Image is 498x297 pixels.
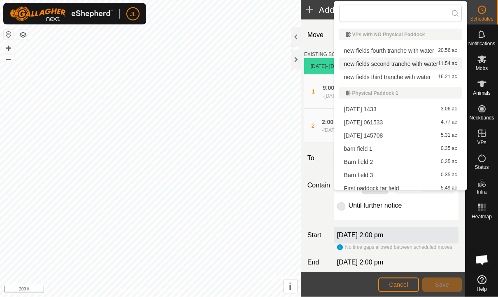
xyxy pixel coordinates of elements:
[472,214,492,219] span: Heatmap
[311,63,326,69] span: [DATE]
[441,172,457,178] span: 0.35 ac
[477,189,486,194] span: Infra
[475,165,489,170] span: Status
[339,129,462,142] li: 2025-04-19 145708
[477,287,487,292] span: Help
[465,272,498,295] a: Help
[311,122,314,129] span: 2
[304,180,330,190] label: Contain
[339,103,462,115] li: 2024-11-22 1433
[344,74,431,80] span: new fields third tranche with water
[4,43,14,53] button: +
[322,119,344,125] span: 2:00 pm
[339,58,462,70] li: new fields second tranche with water
[284,280,297,293] button: i
[323,84,344,91] span: 9:00 am
[441,119,457,125] span: 4.77 ac
[339,44,462,57] li: new fields fourth tranche with water
[435,281,449,288] span: Save
[339,169,462,181] li: Barn field 3
[337,232,384,239] label: [DATE] 2:00 pm
[130,10,136,19] span: JL
[441,185,457,191] span: 5.49 ac
[441,106,457,112] span: 3.06 ac
[344,185,399,191] span: First paddock far field
[344,159,373,165] span: Barn field 2
[346,91,456,96] div: Physical Paddock 1
[339,71,462,83] li: new fields third tranche with water
[389,281,408,288] span: Cancel
[470,16,493,21] span: Schedules
[4,54,14,64] button: –
[306,5,424,15] h2: Add Move
[469,115,494,120] span: Neckbands
[339,156,462,168] li: Barn field 2
[312,88,315,95] span: 1
[322,126,358,134] div: -
[346,32,456,37] div: VPs with NO Physical Paddock
[422,278,462,292] button: Save
[158,286,183,294] a: Contact Us
[344,106,377,112] span: [DATE] 1433
[337,259,384,266] span: [DATE] 2:00 pm
[326,63,344,69] span: - [DATE]
[304,26,330,44] label: Move
[441,146,457,152] span: 0.35 ac
[344,61,438,67] span: new fields second tranche with water
[18,30,28,40] button: Map Layers
[344,172,373,178] span: Barn field 3
[441,133,457,138] span: 5.31 ac
[304,230,330,240] label: Start
[304,150,330,167] label: To
[339,116,462,129] li: 2025-03-25 061533
[304,51,359,58] label: EXISTING SCHEDULES
[339,182,462,194] li: First paddock far field
[473,91,491,96] span: Animals
[441,159,457,165] span: 0.35 ac
[468,41,495,46] span: Notifications
[438,74,457,80] span: 16.21 ac
[470,248,494,272] div: Open chat
[476,66,488,71] span: Mobs
[4,30,14,40] button: Reset Map
[323,127,358,133] span: [DATE] 2:00 pm
[344,133,383,138] span: [DATE] 145708
[339,143,462,155] li: barn field 1
[10,7,113,21] img: Gallagher Logo
[438,61,457,67] span: 11.54 ac
[118,286,149,294] a: Privacy Policy
[438,48,457,54] span: 20.56 ac
[324,93,359,99] span: [DATE] 2:00 pm
[344,146,372,152] span: barn field 1
[323,92,359,100] div: -
[289,281,292,292] span: i
[349,202,402,209] label: Until further notice
[304,257,330,267] label: End
[345,244,452,250] span: No time gaps allowed between scheduled moves
[378,278,419,292] button: Cancel
[344,119,383,125] span: [DATE] 061533
[344,48,434,54] span: new fields fourth tranche with water
[477,140,486,145] span: VPs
